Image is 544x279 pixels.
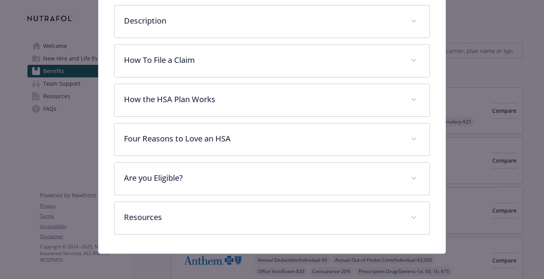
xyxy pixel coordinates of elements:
[115,123,430,156] div: Four Reasons to Love an HSA
[124,211,402,223] p: Resources
[115,84,430,116] div: How the HSA Plan Works
[124,172,402,184] p: Are you Eligible?
[115,202,430,234] div: Resources
[115,45,430,77] div: How To File a Claim
[124,54,402,66] p: How To File a Claim
[115,163,430,195] div: Are you Eligible?
[124,94,402,105] p: How the HSA Plan Works
[124,133,402,145] p: Four Reasons to Love an HSA
[124,15,402,27] p: Description
[115,6,430,38] div: Description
